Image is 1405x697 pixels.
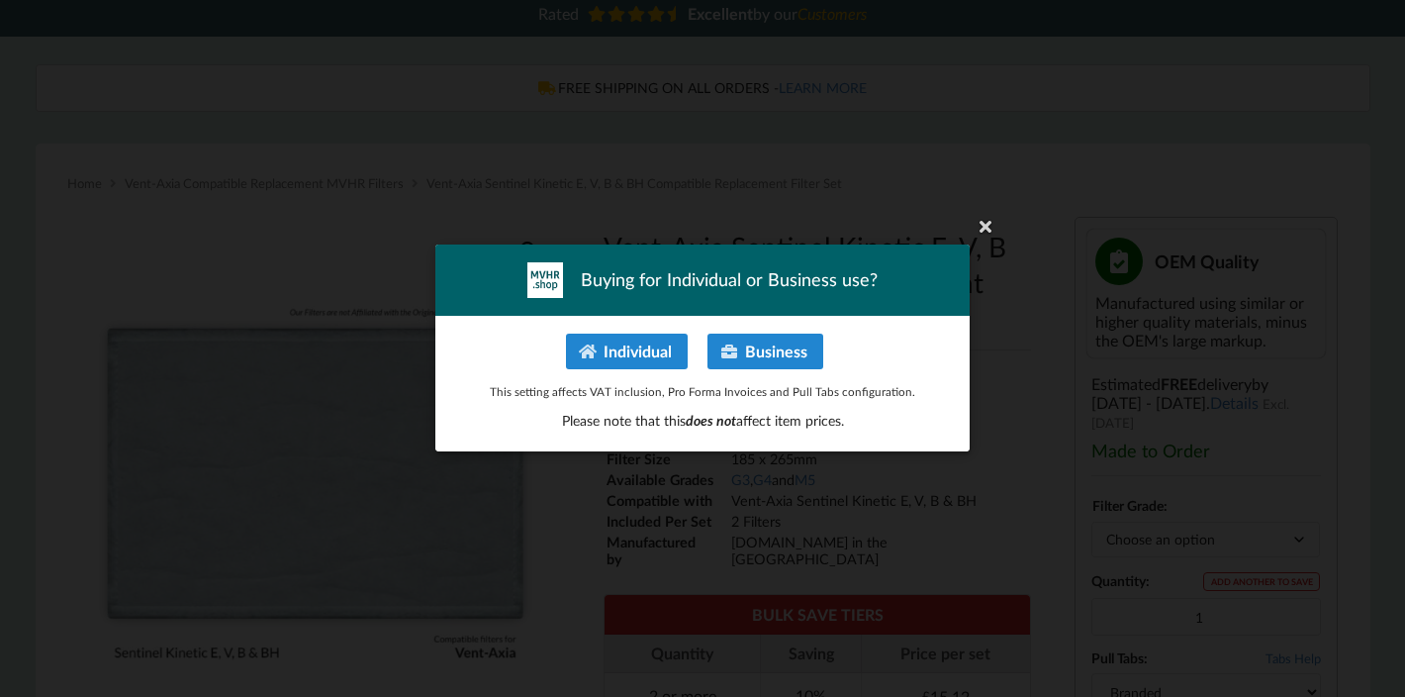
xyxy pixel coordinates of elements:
[527,262,563,298] img: mvhr-inverted.png
[686,413,736,430] span: does not
[456,383,949,400] p: This setting affects VAT inclusion, Pro Forma Invoices and Pull Tabs configuration.
[581,268,878,293] span: Buying for Individual or Business use?
[566,334,688,369] button: Individual
[707,334,823,369] button: Business
[456,412,949,432] p: Please note that this affect item prices.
